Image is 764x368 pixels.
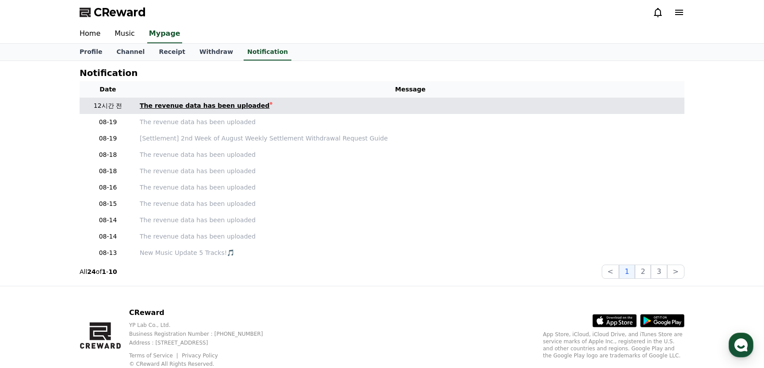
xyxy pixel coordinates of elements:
[102,268,106,275] strong: 1
[129,322,277,329] p: YP Lab Co., Ltd.
[140,101,270,110] div: The revenue data has been uploaded
[83,248,133,258] p: 08-13
[83,216,133,225] p: 08-14
[152,44,192,61] a: Receipt
[83,167,133,176] p: 08-18
[83,199,133,209] p: 08-15
[140,248,681,258] a: New Music Update 5 Tracks!🎵
[602,265,619,279] button: <
[114,280,170,302] a: Settings
[140,118,681,127] a: The revenue data has been uploaded
[73,25,107,43] a: Home
[140,232,681,241] a: The revenue data has been uploaded
[131,293,153,300] span: Settings
[147,25,182,43] a: Mypage
[140,134,681,143] a: [Settlement] 2nd Week of August Weekly Settlement Withdrawal Request Guide
[129,307,277,318] p: CReward
[80,5,146,19] a: CReward
[667,265,684,279] button: >
[129,330,277,338] p: Business Registration Number : [PHONE_NUMBER]
[83,183,133,192] p: 08-16
[83,232,133,241] p: 08-14
[140,199,681,209] a: The revenue data has been uploaded
[83,101,133,110] p: 12시간 전
[140,167,681,176] a: The revenue data has been uploaded
[94,5,146,19] span: CReward
[83,134,133,143] p: 08-19
[80,267,117,276] p: All of -
[244,44,291,61] a: Notification
[80,68,138,78] h4: Notification
[58,280,114,302] a: Messages
[651,265,667,279] button: 3
[136,81,684,98] th: Message
[192,44,240,61] a: Withdraw
[129,339,277,346] p: Address : [STREET_ADDRESS]
[129,353,180,359] a: Terms of Service
[140,183,681,192] a: The revenue data has been uploaded
[108,268,117,275] strong: 10
[23,293,38,300] span: Home
[109,44,152,61] a: Channel
[83,150,133,159] p: 08-18
[140,150,681,159] a: The revenue data has been uploaded
[619,265,635,279] button: 1
[80,81,136,98] th: Date
[182,353,218,359] a: Privacy Policy
[83,118,133,127] p: 08-19
[73,294,99,301] span: Messages
[140,216,681,225] a: The revenue data has been uploaded
[3,280,58,302] a: Home
[140,101,681,110] a: The revenue data has been uploaded
[87,268,95,275] strong: 24
[635,265,651,279] button: 2
[107,25,142,43] a: Music
[129,360,277,368] p: © CReward All Rights Reserved.
[73,44,109,61] a: Profile
[543,331,684,359] p: App Store, iCloud, iCloud Drive, and iTunes Store are service marks of Apple Inc., registered in ...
